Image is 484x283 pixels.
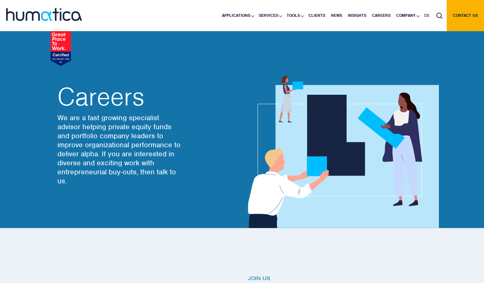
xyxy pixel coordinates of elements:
[6,8,82,21] img: logo
[424,13,429,18] span: DE
[57,84,180,109] h2: Careers
[248,275,433,282] h6: Join us
[57,113,180,185] p: We are a fast growing specialist advisor helping private equity funds and portfolio company leade...
[242,76,439,228] img: about_banner1
[436,13,443,19] img: search_icon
